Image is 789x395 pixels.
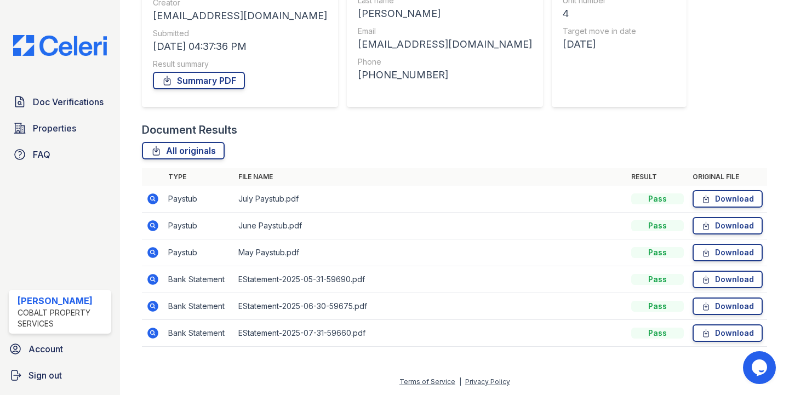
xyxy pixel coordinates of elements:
[164,213,234,239] td: Paystub
[693,297,763,315] a: Download
[358,67,532,83] div: [PHONE_NUMBER]
[33,148,50,161] span: FAQ
[153,8,327,24] div: [EMAIL_ADDRESS][DOMAIN_NAME]
[18,294,107,307] div: [PERSON_NAME]
[234,293,627,320] td: EStatement-2025-06-30-59675.pdf
[631,328,684,339] div: Pass
[164,320,234,347] td: Bank Statement
[358,37,532,52] div: [EMAIL_ADDRESS][DOMAIN_NAME]
[164,168,234,186] th: Type
[465,377,510,386] a: Privacy Policy
[459,377,461,386] div: |
[164,239,234,266] td: Paystub
[563,6,676,21] div: 4
[28,342,63,356] span: Account
[142,122,237,138] div: Document Results
[9,144,111,165] a: FAQ
[563,26,676,37] div: Target move in date
[693,217,763,234] a: Download
[631,301,684,312] div: Pass
[9,91,111,113] a: Doc Verifications
[358,6,532,21] div: [PERSON_NAME]
[153,28,327,39] div: Submitted
[627,168,688,186] th: Result
[33,122,76,135] span: Properties
[693,271,763,288] a: Download
[693,324,763,342] a: Download
[631,193,684,204] div: Pass
[234,239,627,266] td: May Paystub.pdf
[688,168,767,186] th: Original file
[693,190,763,208] a: Download
[4,338,116,360] a: Account
[4,364,116,386] a: Sign out
[234,320,627,347] td: EStatement-2025-07-31-59660.pdf
[399,377,455,386] a: Terms of Service
[153,39,327,54] div: [DATE] 04:37:36 PM
[234,266,627,293] td: EStatement-2025-05-31-59690.pdf
[28,369,62,382] span: Sign out
[563,37,676,52] div: [DATE]
[631,220,684,231] div: Pass
[153,72,245,89] a: Summary PDF
[358,26,532,37] div: Email
[33,95,104,108] span: Doc Verifications
[153,59,327,70] div: Result summary
[164,293,234,320] td: Bank Statement
[4,35,116,56] img: CE_Logo_Blue-a8612792a0a2168367f1c8372b55b34899dd931a85d93a1a3d3e32e68fde9ad4.png
[234,213,627,239] td: June Paystub.pdf
[18,307,107,329] div: Cobalt Property Services
[142,142,225,159] a: All originals
[743,351,778,384] iframe: chat widget
[358,56,532,67] div: Phone
[164,186,234,213] td: Paystub
[631,274,684,285] div: Pass
[234,168,627,186] th: File name
[9,117,111,139] a: Properties
[234,186,627,213] td: July Paystub.pdf
[693,244,763,261] a: Download
[631,247,684,258] div: Pass
[164,266,234,293] td: Bank Statement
